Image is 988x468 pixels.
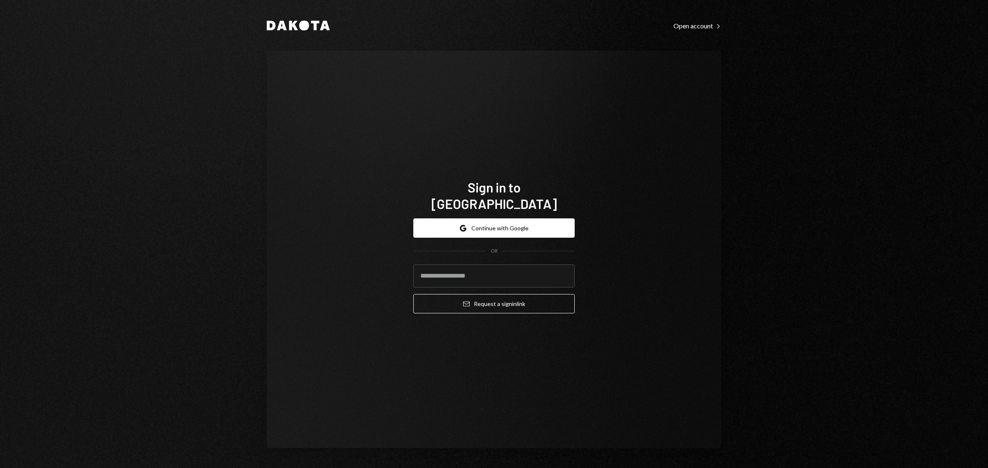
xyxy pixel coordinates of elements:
div: Open account [673,22,721,30]
div: OR [491,248,498,255]
button: Continue with Google [413,218,575,238]
h1: Sign in to [GEOGRAPHIC_DATA] [413,179,575,212]
a: Open account [673,21,721,30]
button: Request a signinlink [413,294,575,313]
